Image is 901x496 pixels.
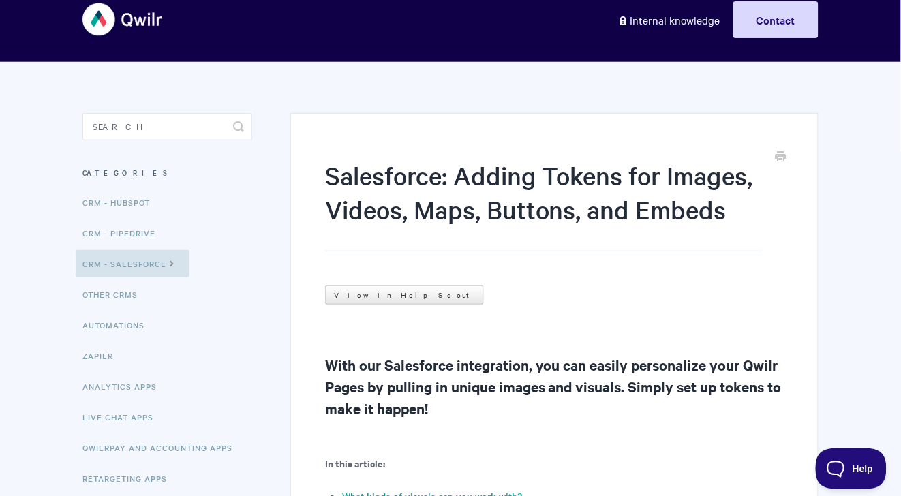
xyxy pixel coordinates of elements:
[82,161,252,185] h3: Categories
[776,150,787,165] a: Print this Article
[82,311,155,339] a: Automations
[82,434,243,461] a: QwilrPay and Accounting Apps
[607,1,731,38] a: Internal knowledge
[82,189,160,216] a: CRM - HubSpot
[82,373,167,400] a: Analytics Apps
[325,285,484,305] a: View in Help Scout
[325,354,784,419] h2: With our Salesforce integration, you can easily personalize your Qwilr Pages by pulling in unique...
[82,342,123,369] a: Zapier
[325,456,385,470] b: In this article:
[82,219,166,247] a: CRM - Pipedrive
[76,250,189,277] a: CRM - Salesforce
[325,158,763,251] h1: Salesforce: Adding Tokens for Images, Videos, Maps, Buttons, and Embeds
[82,403,164,431] a: Live Chat Apps
[82,113,252,140] input: Search
[733,1,819,38] a: Contact
[82,465,177,492] a: Retargeting Apps
[82,281,148,308] a: Other CRMs
[816,448,887,489] iframe: Toggle Customer Support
